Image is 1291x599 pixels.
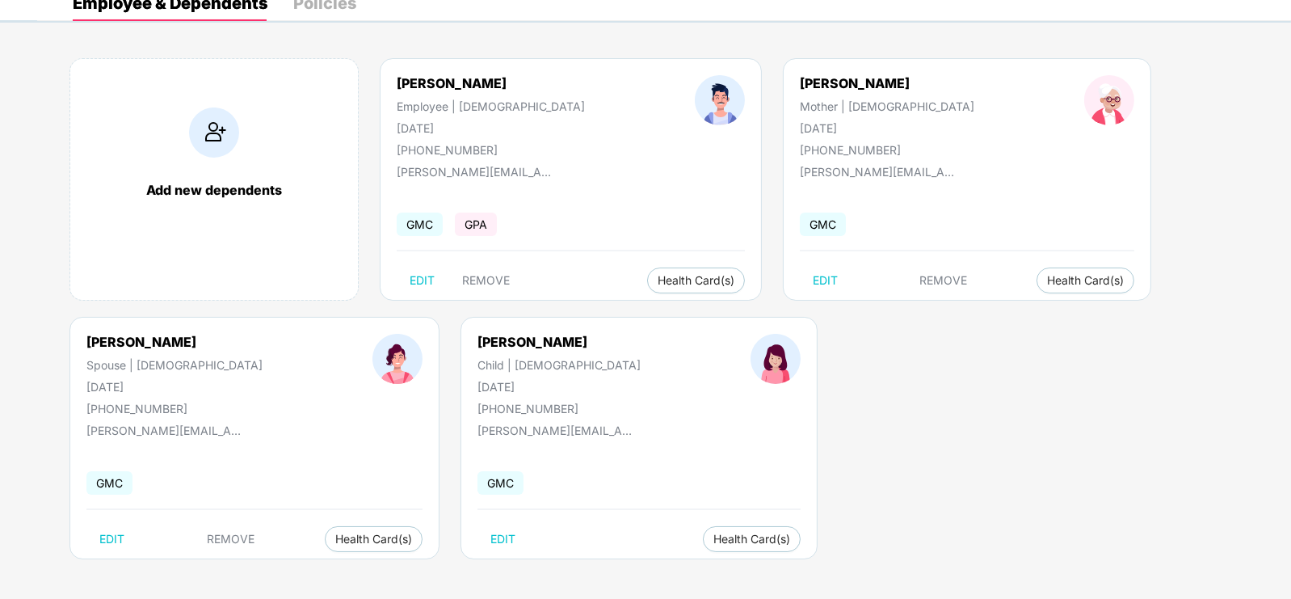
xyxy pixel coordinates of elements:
[477,526,528,552] button: EDIT
[397,121,585,135] div: [DATE]
[86,358,263,372] div: Spouse | [DEMOGRAPHIC_DATA]
[477,402,641,416] div: [PHONE_NUMBER]
[647,268,745,293] button: Health Card(s)
[99,533,124,546] span: EDIT
[195,526,268,552] button: REMOVE
[751,334,801,384] img: profileImage
[208,533,255,546] span: REMOVE
[455,213,497,236] span: GPA
[397,213,443,236] span: GMC
[800,75,974,91] div: [PERSON_NAME]
[800,99,974,113] div: Mother | [DEMOGRAPHIC_DATA]
[410,274,435,287] span: EDIT
[86,182,342,198] div: Add new dependents
[907,268,981,293] button: REMOVE
[86,424,248,437] div: [PERSON_NAME][EMAIL_ADDRESS][DOMAIN_NAME]
[703,526,801,552] button: Health Card(s)
[86,380,263,394] div: [DATE]
[490,533,515,546] span: EDIT
[477,334,641,350] div: [PERSON_NAME]
[800,143,974,157] div: [PHONE_NUMBER]
[477,424,639,437] div: [PERSON_NAME][EMAIL_ADDRESS][DOMAIN_NAME]
[658,276,734,285] span: Health Card(s)
[372,334,423,384] img: profileImage
[800,165,961,179] div: [PERSON_NAME][EMAIL_ADDRESS][DOMAIN_NAME]
[800,268,851,293] button: EDIT
[713,535,790,543] span: Health Card(s)
[397,143,585,157] div: [PHONE_NUMBER]
[449,268,523,293] button: REMOVE
[86,402,263,416] div: [PHONE_NUMBER]
[397,268,448,293] button: EDIT
[477,380,641,394] div: [DATE]
[800,121,974,135] div: [DATE]
[477,471,524,495] span: GMC
[1037,268,1134,293] button: Health Card(s)
[86,334,263,350] div: [PERSON_NAME]
[695,75,745,125] img: profileImage
[86,526,137,552] button: EDIT
[397,75,585,91] div: [PERSON_NAME]
[800,213,846,236] span: GMC
[813,274,838,287] span: EDIT
[86,471,132,495] span: GMC
[397,165,558,179] div: [PERSON_NAME][EMAIL_ADDRESS][DOMAIN_NAME]
[477,358,641,372] div: Child | [DEMOGRAPHIC_DATA]
[1047,276,1124,285] span: Health Card(s)
[335,535,412,543] span: Health Card(s)
[462,274,510,287] span: REMOVE
[325,526,423,552] button: Health Card(s)
[397,99,585,113] div: Employee | [DEMOGRAPHIC_DATA]
[920,274,968,287] span: REMOVE
[189,108,239,158] img: addIcon
[1084,75,1134,125] img: profileImage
